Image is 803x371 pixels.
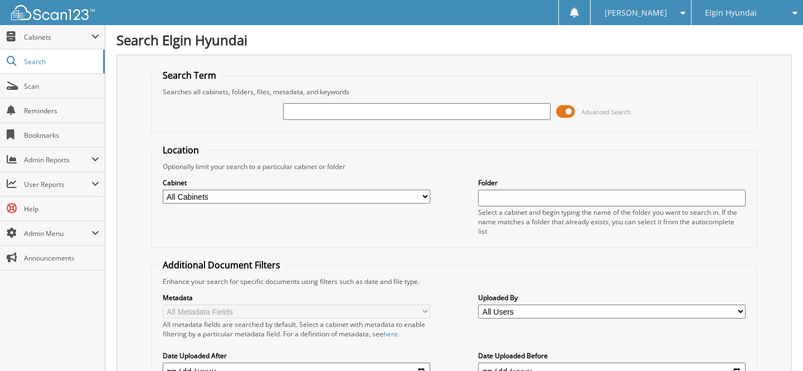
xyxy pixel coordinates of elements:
span: Bookmarks [24,131,99,140]
span: Advanced Search [581,108,631,116]
span: Search [24,57,98,66]
span: Announcements [24,253,99,263]
label: Metadata [163,293,430,302]
div: All metadata fields are searched by default. Select a cabinet with metadata to enable filtering b... [163,320,430,339]
label: Cabinet [163,178,430,187]
label: Uploaded By [478,293,746,302]
label: Date Uploaded Before [478,351,746,360]
div: Enhance your search for specific documents using filters such as date and file type. [157,277,752,286]
legend: Additional Document Filters [157,259,286,271]
span: Cabinets [24,32,91,42]
div: Optionally limit your search to a particular cabinet or folder [157,162,752,171]
span: User Reports [24,180,91,189]
span: Help [24,204,99,214]
span: Reminders [24,106,99,115]
legend: Search Term [157,69,222,81]
img: scan123-logo-white.svg [11,5,95,20]
span: Admin Menu [24,229,91,238]
a: here [383,329,398,339]
span: Elgin Hyundai [705,9,757,16]
legend: Location [157,144,205,156]
div: Searches all cabinets, folders, files, metadata, and keywords [157,87,752,97]
span: Admin Reports [24,155,91,165]
label: Date Uploaded After [163,351,430,360]
span: [PERSON_NAME] [605,9,667,16]
span: Scan [24,81,99,91]
div: Select a cabinet and begin typing the name of the folder you want to search in. If the name match... [478,208,746,236]
label: Folder [478,178,746,187]
h1: Search Elgin Hyundai [116,31,792,49]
